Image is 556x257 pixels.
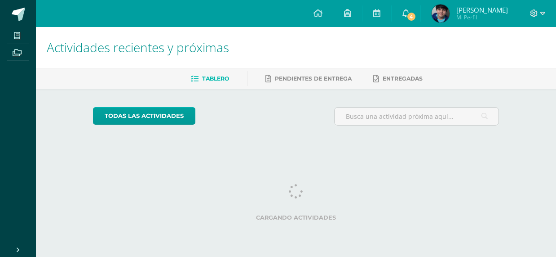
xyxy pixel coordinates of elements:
[432,5,450,23] img: efa2dac539197384e2cd2b5529bbecf5.png
[93,214,499,221] label: Cargando actividades
[47,39,229,56] span: Actividades recientes y próximas
[275,75,352,82] span: Pendientes de entrega
[383,75,423,82] span: Entregadas
[191,72,229,86] a: Tablero
[373,72,423,86] a: Entregadas
[335,108,499,125] input: Busca una actividad próxima aquí...
[456,14,508,21] span: Mi Perfil
[93,107,195,125] a: todas las Actividades
[456,5,508,14] span: [PERSON_NAME]
[406,12,416,22] span: 4
[202,75,229,82] span: Tablero
[265,72,352,86] a: Pendientes de entrega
